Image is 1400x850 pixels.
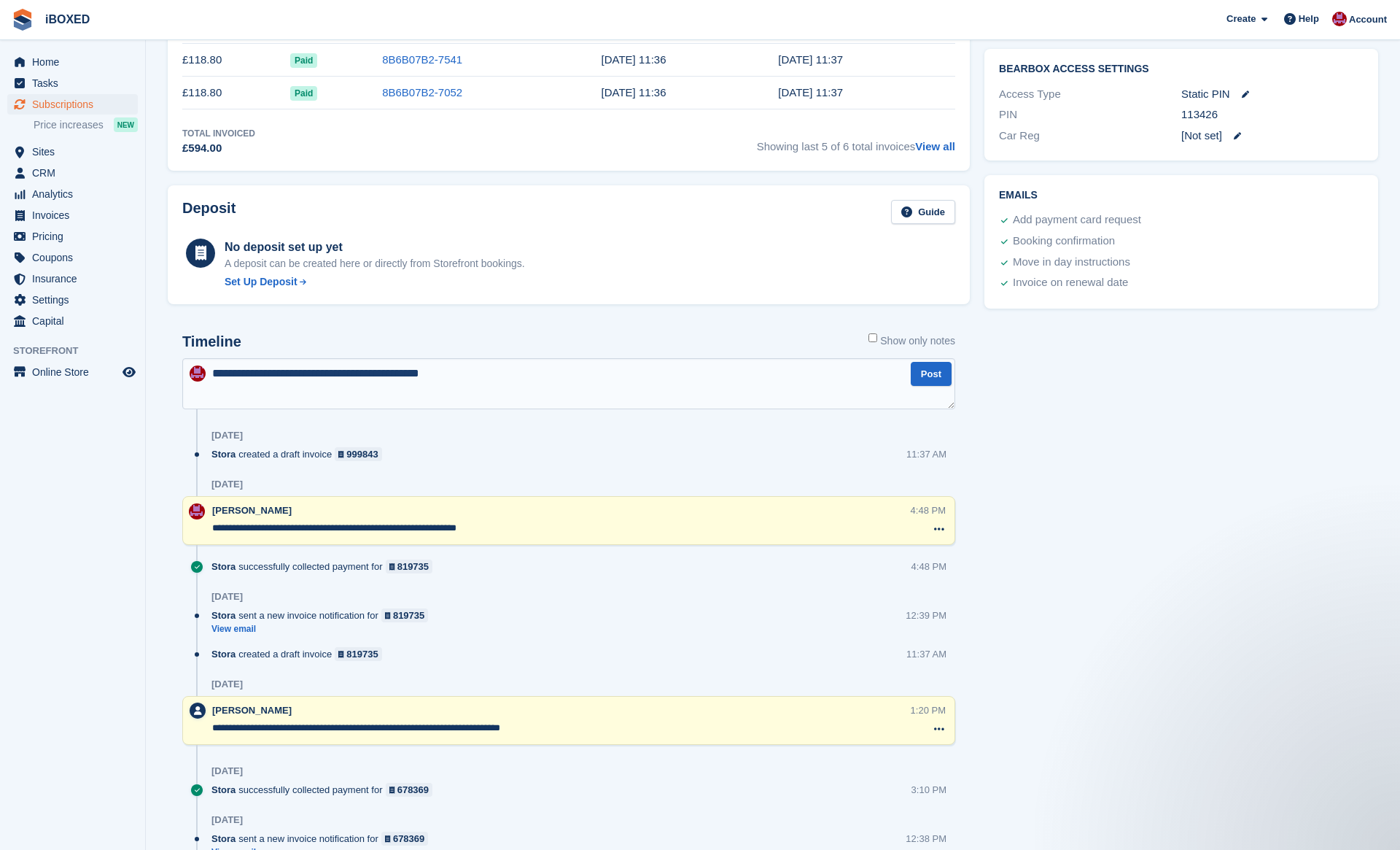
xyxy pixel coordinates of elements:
[7,226,138,247] a: menu
[397,560,429,573] div: 819735
[999,107,1181,123] div: PIN
[290,86,317,101] span: Paid
[1226,12,1256,26] span: Create
[211,560,440,573] div: successfully collected payment for
[386,783,433,797] a: 678369
[182,140,255,157] div: £594.00
[906,608,946,622] div: 12:39 PM
[906,447,946,461] div: 11:37 AM
[211,591,243,603] div: [DATE]
[32,247,120,268] span: Coupons
[34,118,104,132] span: Price increases
[211,647,389,661] div: created a draft invoice
[7,205,138,225] a: menu
[225,239,525,256] div: No deposit set up yet
[999,63,1364,75] h2: BearBox Access Settings
[32,163,120,183] span: CRM
[778,53,843,66] time: 2025-07-06 10:37:03 UTC
[335,647,382,661] a: 819735
[868,333,877,342] input: Show only notes
[32,268,120,289] span: Insurance
[393,832,424,846] div: 678369
[32,205,120,225] span: Invoices
[1013,274,1128,292] div: Invoice on renewal date
[182,44,290,77] td: £118.80
[911,560,946,573] div: 4:48 PM
[1181,128,1364,144] div: [Not set]
[915,140,955,152] a: View all
[211,447,389,461] div: created a draft invoice
[211,647,236,661] span: Stora
[1013,233,1115,250] div: Booking confirmation
[32,226,120,247] span: Pricing
[7,73,138,93] a: menu
[212,505,292,516] span: [PERSON_NAME]
[382,53,462,66] a: 8B6B07B2-7541
[212,705,292,716] span: [PERSON_NAME]
[7,184,138,204] a: menu
[182,333,241,350] h2: Timeline
[182,127,255,140] div: Total Invoiced
[1349,12,1387,27] span: Account
[1181,86,1364,103] div: Static PIN
[911,783,946,797] div: 3:10 PM
[911,703,946,717] div: 1:20 PM
[7,311,138,331] a: menu
[7,94,138,115] a: menu
[211,832,236,846] span: Stora
[32,94,120,115] span: Subscriptions
[39,7,96,31] a: iBOXED
[1299,12,1319,26] span: Help
[7,268,138,289] a: menu
[211,679,243,690] div: [DATE]
[778,86,843,98] time: 2025-06-06 10:37:18 UTC
[868,333,955,349] label: Show only notes
[999,128,1181,144] div: Car Reg
[225,274,525,290] a: Set Up Deposit
[32,184,120,204] span: Analytics
[999,86,1181,103] div: Access Type
[211,447,236,461] span: Stora
[182,77,290,109] td: £118.80
[7,52,138,72] a: menu
[32,142,120,162] span: Sites
[999,190,1364,201] h2: Emails
[346,647,378,661] div: 819735
[190,366,206,382] img: Amanda Forder
[1013,212,1141,229] div: Add payment card request
[225,256,525,271] p: A deposit can be created here or directly from Storefront bookings.
[114,117,138,132] div: NEW
[32,362,120,382] span: Online Store
[757,127,955,157] span: Showing last 5 of 6 total invoices
[211,608,236,622] span: Stora
[34,117,138,133] a: Price increases NEW
[891,200,955,224] a: Guide
[32,73,120,93] span: Tasks
[211,783,236,797] span: Stora
[13,344,145,358] span: Storefront
[346,447,378,461] div: 999843
[906,647,946,661] div: 11:37 AM
[211,832,435,846] div: sent a new invoice notification for
[182,200,236,224] h2: Deposit
[211,623,435,635] a: View email
[7,142,138,162] a: menu
[1013,254,1130,271] div: Move in day instructions
[7,362,138,382] a: menu
[7,163,138,183] a: menu
[120,363,138,381] a: Preview store
[386,560,433,573] a: 819735
[381,608,429,622] a: 819735
[211,430,243,441] div: [DATE]
[1332,12,1347,26] img: Amanda Forder
[189,503,205,519] img: Amanda Forder
[211,608,435,622] div: sent a new invoice notification for
[602,86,666,98] time: 2025-06-07 10:36:49 UTC
[211,560,236,573] span: Stora
[381,832,429,846] a: 678369
[225,274,297,290] div: Set Up Deposit
[32,290,120,310] span: Settings
[393,608,424,622] div: 819735
[12,9,34,31] img: stora-icon-8386f47178a22dfd0bd8f6a31ec36ba5ce8667c1dd55bd0f319d3a0aa187defe.svg
[382,86,462,98] a: 8B6B07B2-7052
